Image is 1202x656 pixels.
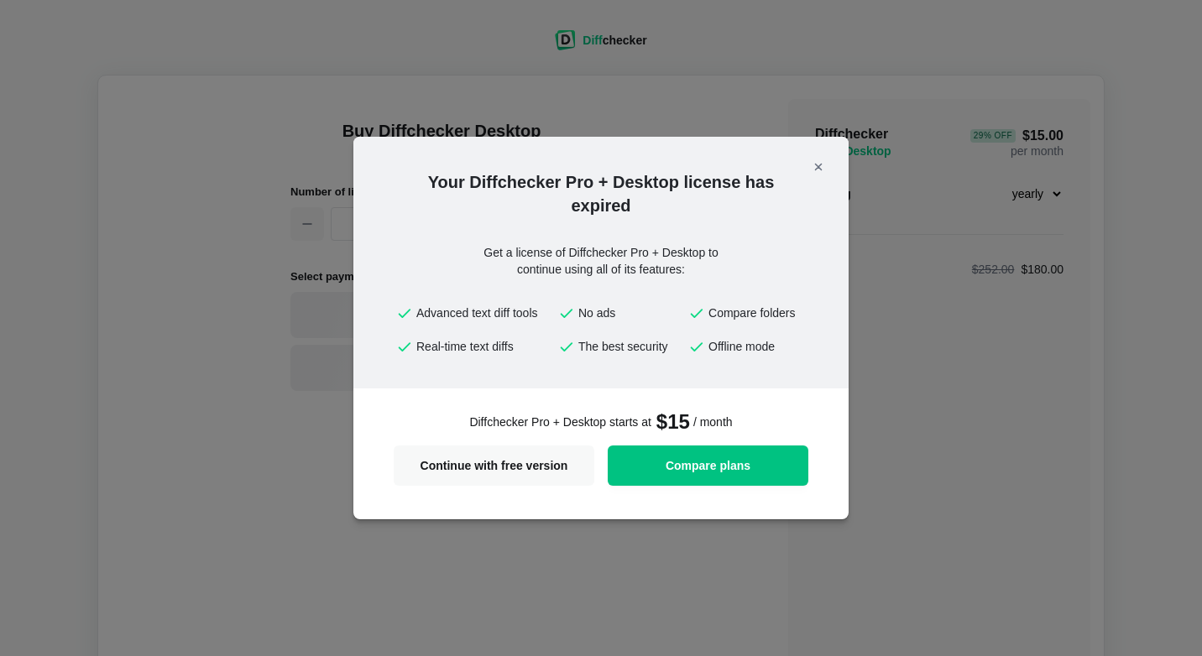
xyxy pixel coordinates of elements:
div: Get a license of Diffchecker Pro + Desktop to continue using all of its features: [450,244,752,278]
span: Offline mode [708,338,806,355]
span: Real-time text diffs [416,338,548,355]
span: The best security [578,338,678,355]
span: Diffchecker Pro + Desktop starts at [469,414,651,430]
span: Continue with free version [404,460,584,471]
span: / month [693,414,733,430]
span: Advanced text diff tools [416,305,548,321]
h2: Your Diffchecker Pro + Desktop license has expired [353,170,849,217]
button: Continue with free version [394,445,594,486]
a: Compare plans [608,445,808,486]
span: $15 [655,409,690,435]
span: No ads [578,305,678,321]
span: Compare plans [618,460,798,471]
span: Compare folders [708,305,806,321]
button: Close modal [805,154,832,180]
